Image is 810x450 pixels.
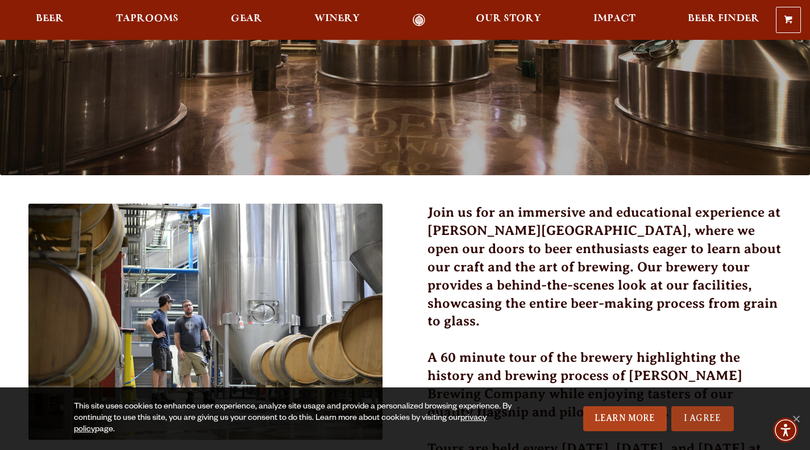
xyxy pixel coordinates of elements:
[397,14,440,27] a: Odell Home
[583,406,667,431] a: Learn More
[427,349,782,435] h3: A 60 minute tour of the brewery highlighting the history and brewing process of [PERSON_NAME] Bre...
[680,14,767,27] a: Beer Finder
[476,14,541,23] span: Our Story
[427,204,782,344] h3: Join us for an immersive and educational experience at [PERSON_NAME][GEOGRAPHIC_DATA], where we o...
[314,14,360,23] span: Winery
[28,204,383,440] img: 51296704916_1a94a6d996_c
[231,14,262,23] span: Gear
[223,14,269,27] a: Gear
[36,14,64,23] span: Beer
[468,14,549,27] a: Our Story
[74,402,526,436] div: This site uses cookies to enhance user experience, analyze site usage and provide a personalized ...
[116,14,178,23] span: Taprooms
[109,14,186,27] a: Taprooms
[671,406,734,431] a: I Agree
[28,14,71,27] a: Beer
[773,418,798,443] div: Accessibility Menu
[307,14,367,27] a: Winery
[593,14,635,23] span: Impact
[586,14,643,27] a: Impact
[688,14,759,23] span: Beer Finder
